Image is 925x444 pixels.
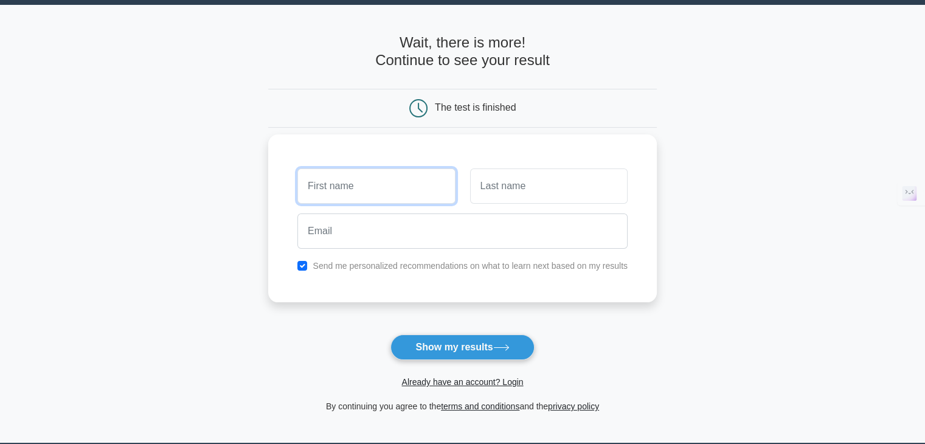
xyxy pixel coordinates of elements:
[297,168,455,204] input: First name
[313,261,628,271] label: Send me personalized recommendations on what to learn next based on my results
[297,213,628,249] input: Email
[390,335,534,360] button: Show my results
[470,168,628,204] input: Last name
[548,401,599,411] a: privacy policy
[268,34,657,69] h4: Wait, there is more! Continue to see your result
[401,377,523,387] a: Already have an account? Login
[261,399,664,414] div: By continuing you agree to the and the
[435,102,516,113] div: The test is finished
[441,401,519,411] a: terms and conditions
